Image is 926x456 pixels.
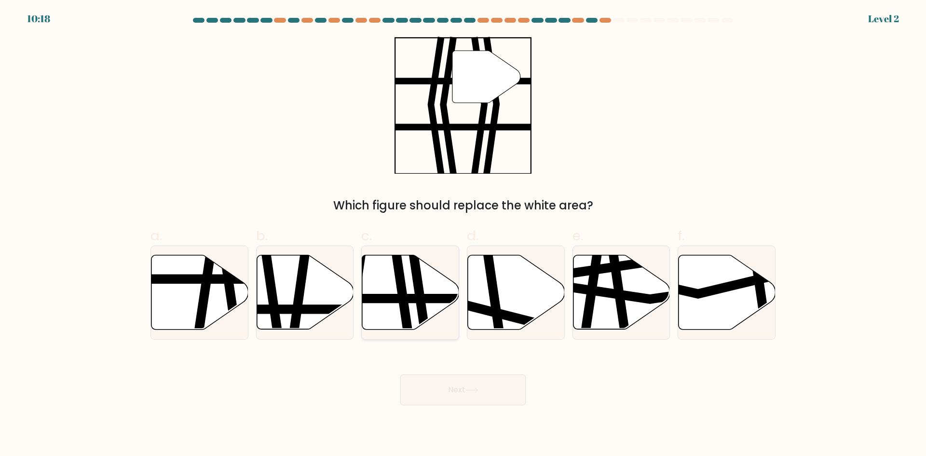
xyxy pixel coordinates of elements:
span: d. [467,226,478,245]
g: " [452,51,520,103]
span: e. [572,226,583,245]
div: Which figure should replace the white area? [156,197,770,214]
span: b. [256,226,268,245]
span: f. [678,226,684,245]
button: Next [400,374,526,405]
span: a. [150,226,162,245]
div: 10:18 [27,12,50,26]
div: Level 2 [868,12,899,26]
span: c. [361,226,372,245]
